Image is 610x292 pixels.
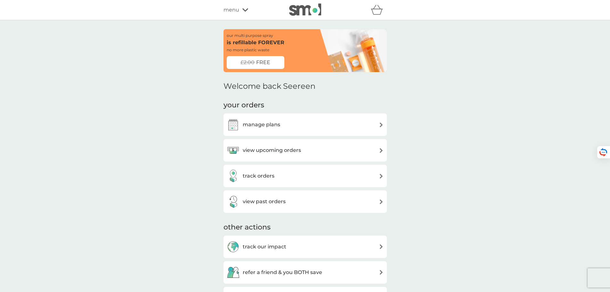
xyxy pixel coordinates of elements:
[243,268,322,277] h3: refer a friend & you BOTH save
[243,197,286,206] h3: view past orders
[379,244,384,249] img: arrow right
[243,243,286,251] h3: track our impact
[240,58,255,67] span: £2.00
[289,4,321,16] img: smol
[379,122,384,127] img: arrow right
[227,32,273,38] p: our multi purpose spray
[227,47,269,53] p: no more plastic waste
[256,58,270,67] span: FREE
[379,148,384,153] img: arrow right
[224,82,315,91] h2: Welcome back Seereen
[224,6,239,14] span: menu
[371,4,387,16] div: basket
[243,146,301,154] h3: view upcoming orders
[243,121,280,129] h3: manage plans
[379,174,384,179] img: arrow right
[224,222,271,232] h3: other actions
[224,100,264,110] h3: your orders
[227,38,284,47] p: is refillable FOREVER
[243,172,274,180] h3: track orders
[379,199,384,204] img: arrow right
[379,270,384,275] img: arrow right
